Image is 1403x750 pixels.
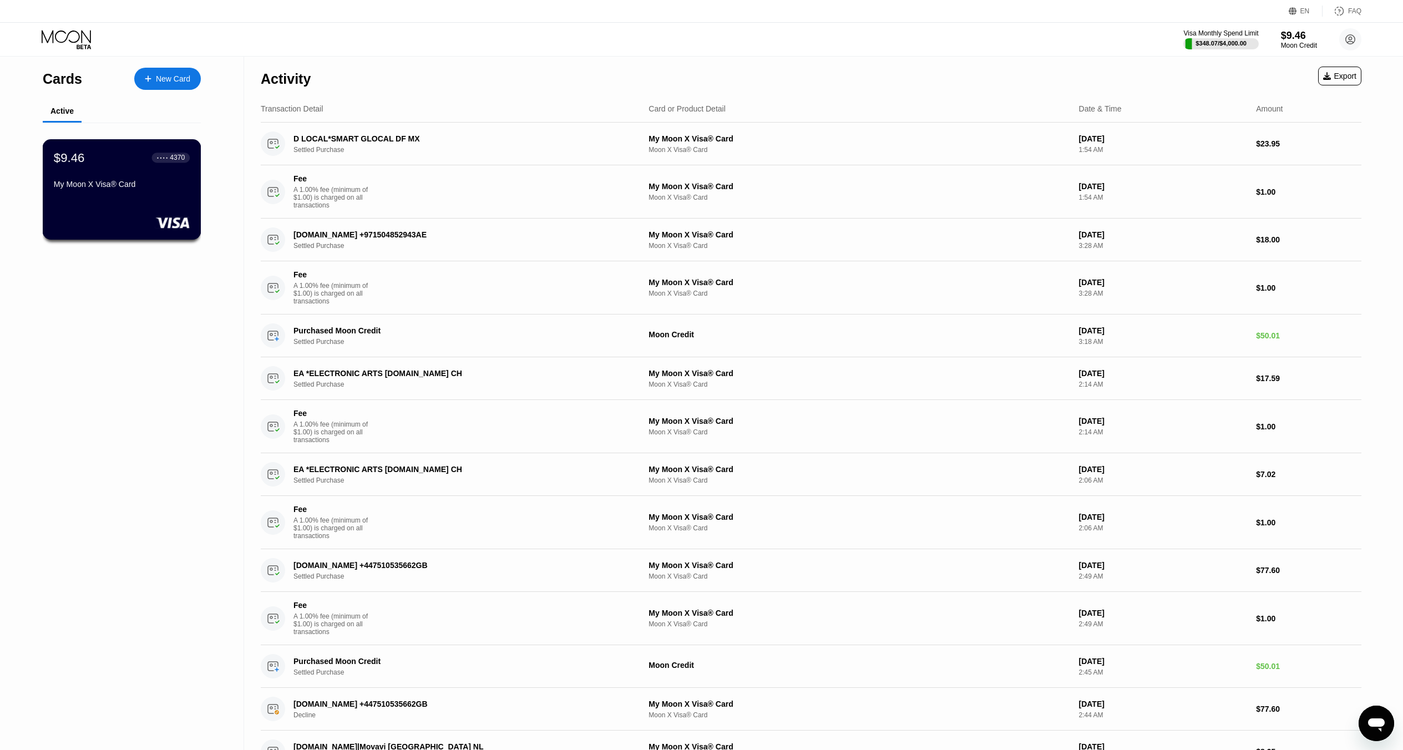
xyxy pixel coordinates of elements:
[293,146,635,154] div: Settled Purchase
[1256,614,1361,623] div: $1.00
[649,194,1070,201] div: Moon X Visa® Card
[43,140,200,239] div: $9.46● ● ● ●4370My Moon X Visa® Card
[293,668,635,676] div: Settled Purchase
[1256,566,1361,575] div: $77.60
[649,230,1070,239] div: My Moon X Visa® Card
[649,146,1070,154] div: Moon X Visa® Card
[1281,30,1317,49] div: $9.46Moon Credit
[649,711,1070,719] div: Moon X Visa® Card
[1079,620,1248,628] div: 2:49 AM
[1359,706,1394,741] iframe: Кнопка запуска окна обмена сообщениями
[293,369,611,378] div: EA *ELECTRONIC ARTS [DOMAIN_NAME] CH
[1079,524,1248,532] div: 2:06 AM
[1256,187,1361,196] div: $1.00
[293,409,371,418] div: Fee
[261,496,1361,549] div: FeeA 1.00% fee (minimum of $1.00) is charged on all transactionsMy Moon X Visa® CardMoon X Visa® ...
[1183,29,1258,37] div: Visa Monthly Spend Limit
[649,242,1070,250] div: Moon X Visa® Card
[649,381,1070,388] div: Moon X Visa® Card
[649,620,1070,628] div: Moon X Visa® Card
[293,230,611,239] div: [DOMAIN_NAME] +971504852943AE
[1079,369,1248,378] div: [DATE]
[649,661,1070,670] div: Moon Credit
[261,261,1361,315] div: FeeA 1.00% fee (minimum of $1.00) is charged on all transactionsMy Moon X Visa® CardMoon X Visa® ...
[293,477,635,484] div: Settled Purchase
[261,592,1361,645] div: FeeA 1.00% fee (minimum of $1.00) is charged on all transactionsMy Moon X Visa® CardMoon X Visa® ...
[1323,6,1361,17] div: FAQ
[649,465,1070,474] div: My Moon X Visa® Card
[1079,290,1248,297] div: 3:28 AM
[649,524,1070,532] div: Moon X Visa® Card
[1323,72,1356,80] div: Export
[1196,40,1247,47] div: $348.07 / $4,000.00
[293,326,611,335] div: Purchased Moon Credit
[649,417,1070,425] div: My Moon X Visa® Card
[649,428,1070,436] div: Moon X Visa® Card
[1079,561,1248,570] div: [DATE]
[1079,242,1248,250] div: 3:28 AM
[1079,513,1248,521] div: [DATE]
[293,572,635,580] div: Settled Purchase
[261,645,1361,688] div: Purchased Moon CreditSettled PurchaseMoon Credit[DATE]2:45 AM$50.01
[649,182,1070,191] div: My Moon X Visa® Card
[293,381,635,388] div: Settled Purchase
[293,420,377,444] div: A 1.00% fee (minimum of $1.00) is charged on all transactions
[293,612,377,636] div: A 1.00% fee (minimum of $1.00) is charged on all transactions
[1079,700,1248,708] div: [DATE]
[293,270,371,279] div: Fee
[649,700,1070,708] div: My Moon X Visa® Card
[1256,139,1361,148] div: $23.95
[1256,422,1361,431] div: $1.00
[54,180,190,189] div: My Moon X Visa® Card
[1256,374,1361,383] div: $17.59
[261,123,1361,165] div: D LOCAL*SMART GLOCAL DF MXSettled PurchaseMy Moon X Visa® CardMoon X Visa® Card[DATE]1:54 AM$23.95
[1079,338,1248,346] div: 3:18 AM
[1079,465,1248,474] div: [DATE]
[293,134,611,143] div: D LOCAL*SMART GLOCAL DF MX
[1079,381,1248,388] div: 2:14 AM
[293,465,611,474] div: EA *ELECTRONIC ARTS [DOMAIN_NAME] CH
[261,400,1361,453] div: FeeA 1.00% fee (minimum of $1.00) is charged on all transactionsMy Moon X Visa® CardMoon X Visa® ...
[293,186,377,209] div: A 1.00% fee (minimum of $1.00) is charged on all transactions
[649,609,1070,617] div: My Moon X Visa® Card
[293,657,611,666] div: Purchased Moon Credit
[1079,428,1248,436] div: 2:14 AM
[134,68,201,90] div: New Card
[1256,283,1361,292] div: $1.00
[649,134,1070,143] div: My Moon X Visa® Card
[1256,518,1361,527] div: $1.00
[1289,6,1323,17] div: EN
[1079,278,1248,287] div: [DATE]
[293,338,635,346] div: Settled Purchase
[261,71,311,87] div: Activity
[261,165,1361,219] div: FeeA 1.00% fee (minimum of $1.00) is charged on all transactionsMy Moon X Visa® CardMoon X Visa® ...
[649,330,1070,339] div: Moon Credit
[1318,67,1361,85] div: Export
[261,219,1361,261] div: [DOMAIN_NAME] +971504852943AESettled PurchaseMy Moon X Visa® CardMoon X Visa® Card[DATE]3:28 AM$1...
[261,688,1361,731] div: [DOMAIN_NAME] +447510535662GBDeclineMy Moon X Visa® CardMoon X Visa® Card[DATE]2:44 AM$77.60
[1256,705,1361,713] div: $77.60
[293,561,611,570] div: [DOMAIN_NAME] +447510535662GB
[261,315,1361,357] div: Purchased Moon CreditSettled PurchaseMoon Credit[DATE]3:18 AM$50.01
[1281,30,1317,42] div: $9.46
[1079,668,1248,676] div: 2:45 AM
[156,74,190,84] div: New Card
[1079,477,1248,484] div: 2:06 AM
[649,513,1070,521] div: My Moon X Visa® Card
[1079,326,1248,335] div: [DATE]
[1300,7,1310,15] div: EN
[157,156,168,159] div: ● ● ● ●
[1256,470,1361,479] div: $7.02
[1079,104,1122,113] div: Date & Time
[1348,7,1361,15] div: FAQ
[293,516,377,540] div: A 1.00% fee (minimum of $1.00) is charged on all transactions
[649,104,726,113] div: Card or Product Detail
[649,477,1070,484] div: Moon X Visa® Card
[261,357,1361,400] div: EA *ELECTRONIC ARTS [DOMAIN_NAME] CHSettled PurchaseMy Moon X Visa® CardMoon X Visa® Card[DATE]2:...
[1079,417,1248,425] div: [DATE]
[293,601,371,610] div: Fee
[1256,235,1361,244] div: $18.00
[1079,572,1248,580] div: 2:49 AM
[1256,331,1361,340] div: $50.01
[1079,146,1248,154] div: 1:54 AM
